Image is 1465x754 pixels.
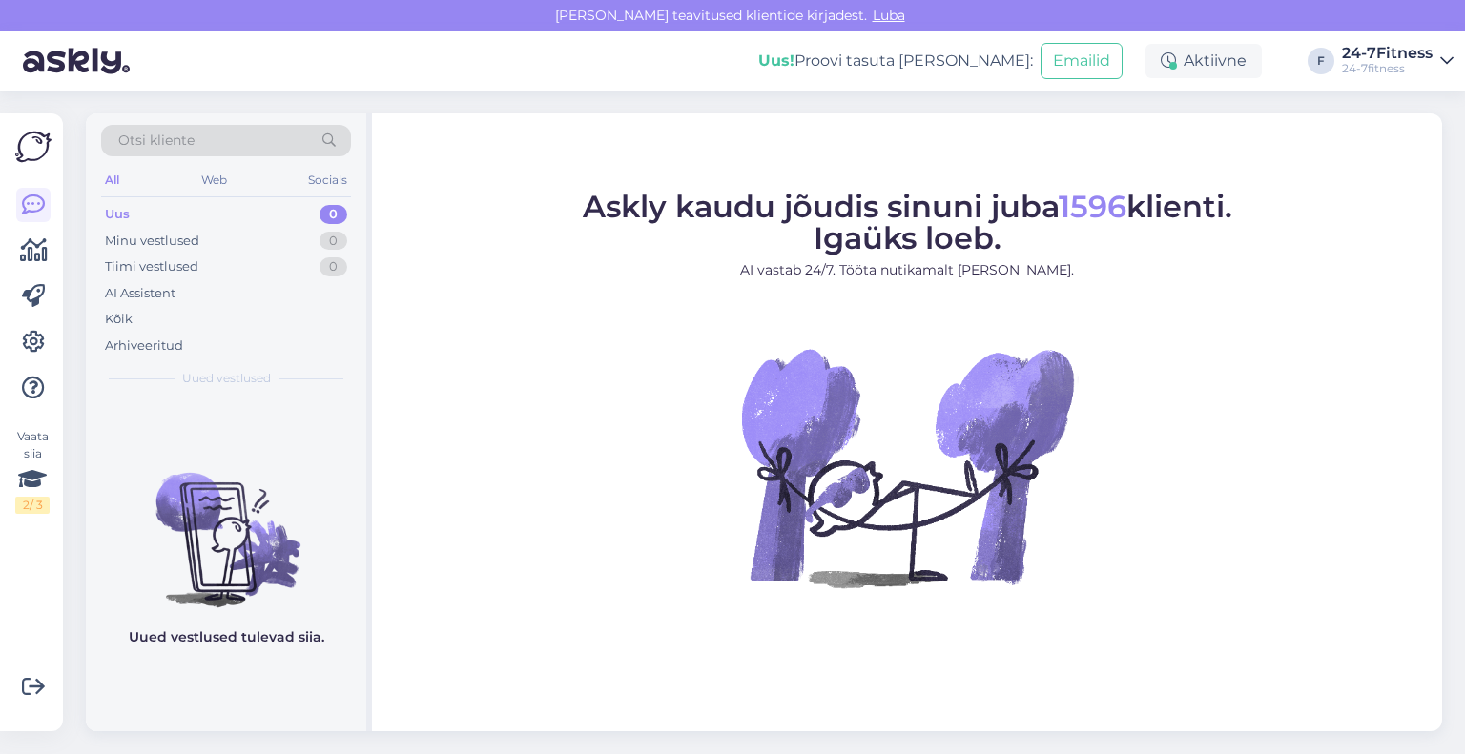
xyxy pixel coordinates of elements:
div: 24-7fitness [1342,61,1433,76]
img: Askly Logo [15,129,52,165]
div: Uus [105,205,130,224]
div: Socials [304,168,351,193]
span: 1596 [1059,188,1126,225]
span: Askly kaudu jõudis sinuni juba klienti. Igaüks loeb. [583,188,1232,256]
div: Proovi tasuta [PERSON_NAME]: [758,50,1033,72]
div: Arhiveeritud [105,336,183,356]
div: Web [197,168,231,193]
span: Otsi kliente [118,131,195,151]
div: Minu vestlused [105,232,199,251]
a: 24-7Fitness24-7fitness [1342,46,1454,76]
div: AI Assistent [105,284,175,303]
div: 0 [320,232,347,251]
div: 2 / 3 [15,497,50,514]
span: Uued vestlused [182,370,271,387]
b: Uus! [758,51,794,70]
div: Aktiivne [1145,44,1262,78]
button: Emailid [1041,43,1123,79]
div: Vaata siia [15,428,50,514]
div: Kõik [105,310,133,329]
div: F [1308,48,1334,74]
img: No Chat active [735,295,1079,639]
div: 24-7Fitness [1342,46,1433,61]
div: All [101,168,123,193]
img: No chats [86,438,366,610]
div: 0 [320,205,347,224]
p: AI vastab 24/7. Tööta nutikamalt [PERSON_NAME]. [583,260,1232,280]
span: Luba [867,7,911,24]
div: 0 [320,257,347,276]
p: Uued vestlused tulevad siia. [129,627,324,647]
div: Tiimi vestlused [105,257,198,276]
